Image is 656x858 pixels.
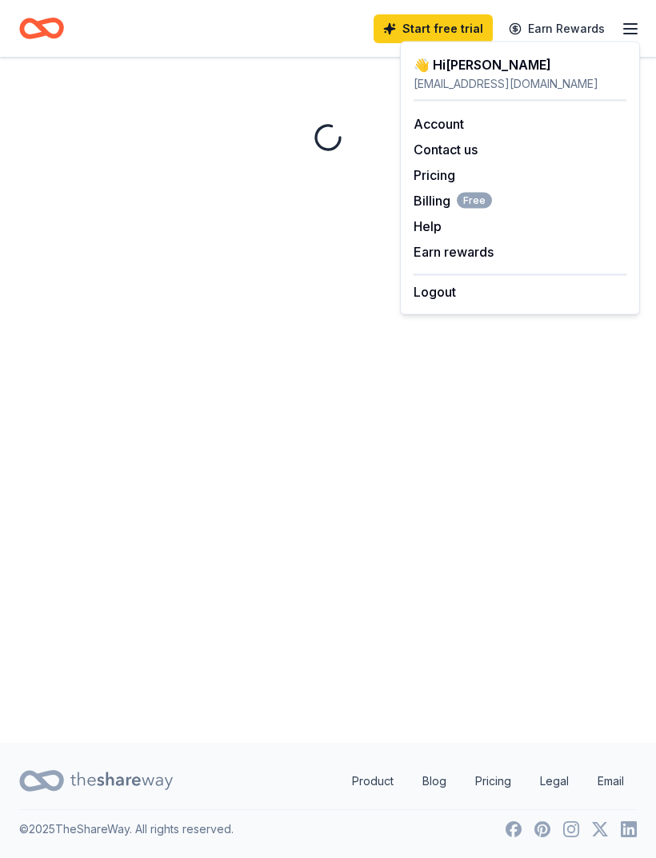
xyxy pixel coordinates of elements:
[339,765,406,797] a: Product
[414,191,492,210] span: Billing
[414,191,492,210] button: BillingFree
[414,282,456,301] button: Logout
[19,820,234,839] p: © 2025 TheShareWay. All rights reserved.
[414,140,478,159] button: Contact us
[499,14,614,43] a: Earn Rewards
[339,765,637,797] nav: quick links
[457,193,492,209] span: Free
[410,765,459,797] a: Blog
[19,10,64,47] a: Home
[414,74,626,94] div: [EMAIL_ADDRESS][DOMAIN_NAME]
[374,14,493,43] a: Start free trial
[414,167,455,183] a: Pricing
[414,55,626,74] div: 👋 Hi [PERSON_NAME]
[414,244,494,260] a: Earn rewards
[414,116,464,132] a: Account
[414,217,442,236] button: Help
[462,765,524,797] a: Pricing
[585,765,637,797] a: Email
[527,765,582,797] a: Legal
